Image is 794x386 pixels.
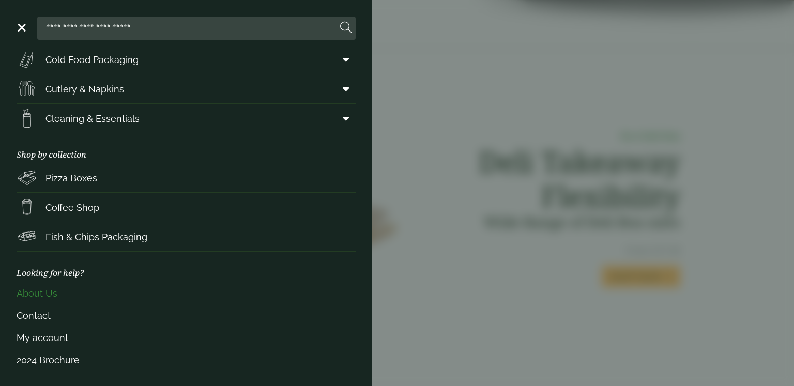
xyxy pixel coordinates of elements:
[17,197,37,218] img: HotDrink_paperCup.svg
[17,108,37,129] img: open-wipe.svg
[45,200,99,214] span: Coffee Shop
[17,193,356,222] a: Coffee Shop
[17,74,356,103] a: Cutlery & Napkins
[17,49,37,70] img: Sandwich_box.svg
[17,327,356,349] a: My account
[45,230,147,244] span: Fish & Chips Packaging
[45,112,140,126] span: Cleaning & Essentials
[17,226,37,247] img: FishNchip_box.svg
[17,163,356,192] a: Pizza Boxes
[17,79,37,99] img: Cutlery.svg
[17,252,356,282] h3: Looking for help?
[17,222,356,251] a: Fish & Chips Packaging
[17,167,37,188] img: Pizza_boxes.svg
[45,82,124,96] span: Cutlery & Napkins
[17,349,356,371] a: 2024 Brochure
[17,104,356,133] a: Cleaning & Essentials
[17,304,356,327] a: Contact
[17,45,356,74] a: Cold Food Packaging
[45,171,97,185] span: Pizza Boxes
[45,53,139,67] span: Cold Food Packaging
[17,133,356,163] h3: Shop by collection
[17,282,356,304] a: About Us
